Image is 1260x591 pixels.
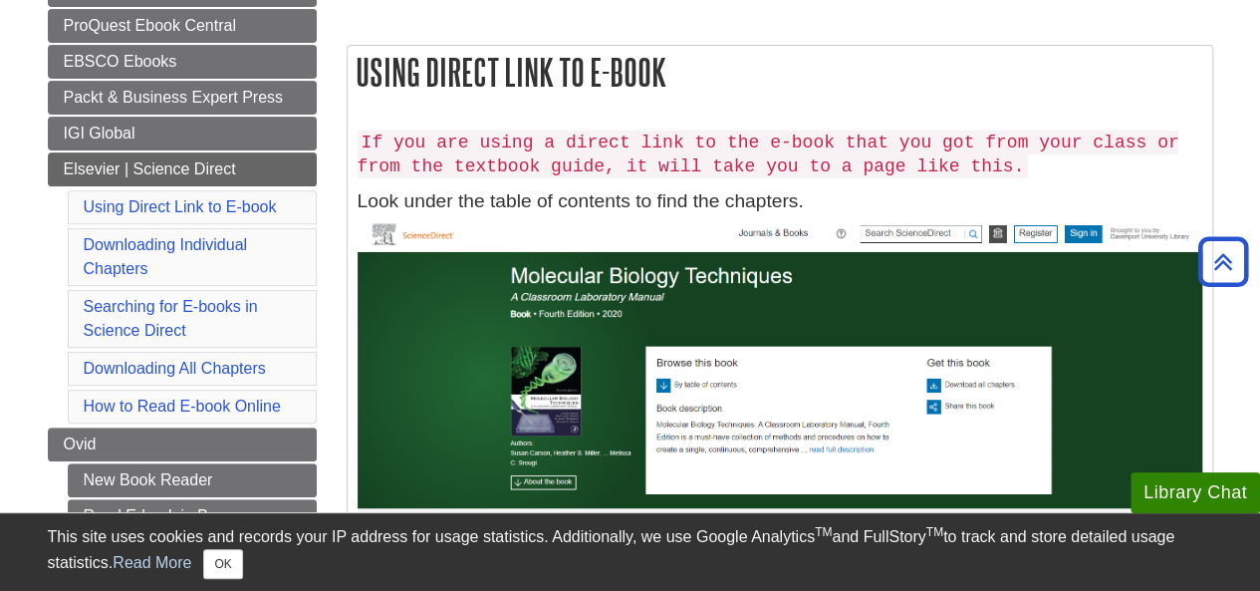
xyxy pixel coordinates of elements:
span: ProQuest Ebook Central [64,17,236,34]
a: EBSCO Ebooks [48,45,317,79]
a: Back to Top [1191,248,1255,275]
span: EBSCO Ebooks [64,53,177,70]
button: Library Chat [1131,472,1260,513]
a: Downloading Individual Chapters [84,236,248,277]
a: How to Read E-book Online [84,398,281,415]
span: Packt & Business Expert Press [64,89,284,106]
a: Using Direct Link to E-book [84,198,277,215]
span: IGI Global [64,125,135,142]
a: ProQuest Ebook Central [48,9,317,43]
a: Read More [113,554,191,571]
code: If you are using a direct link to the e-book that you got from your class or from the textbook gu... [358,131,1179,178]
span: Ovid [64,436,97,452]
a: Packt & Business Expert Press [48,81,317,115]
a: Read E-book in Browser [68,499,317,533]
h2: Using Direct Link to E-book [348,46,1212,99]
span: Elsevier | Science Direct [64,160,236,177]
a: New Book Reader [68,463,317,497]
sup: TM [815,525,832,539]
a: Downloading All Chapters [84,360,266,377]
a: Searching for E-books in Science Direct [84,298,258,339]
div: This site uses cookies and records your IP address for usage statistics. Additionally, we use Goo... [48,525,1213,579]
a: Ovid [48,428,317,461]
a: IGI Global [48,117,317,150]
a: Elsevier | Science Direct [48,152,317,186]
sup: TM [926,525,943,539]
button: Close [203,549,242,579]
